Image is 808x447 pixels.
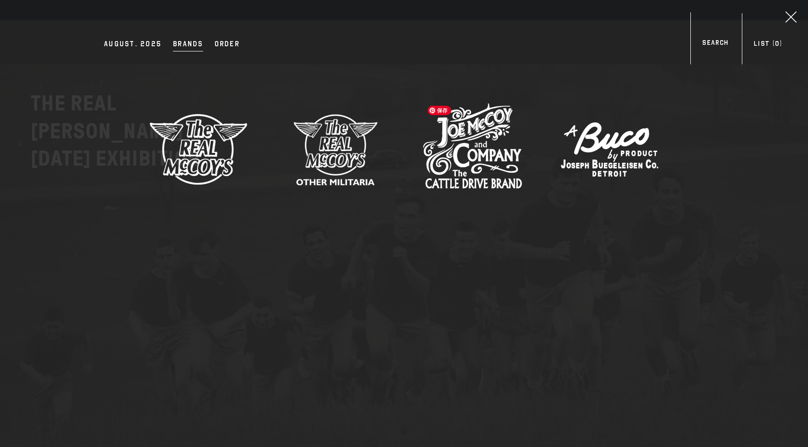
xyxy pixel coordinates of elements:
span: 保存 [428,106,451,115]
div: Brands [173,38,203,51]
div: List ( ) [754,39,782,51]
img: menu_joe-mccoy_500x.png [423,100,522,199]
div: Search [702,38,728,51]
a: Order [210,38,244,51]
div: AUGUST. 2025 [104,38,162,51]
img: menu_buco_500x.png [560,100,659,199]
a: AUGUST. 2025 [99,38,166,51]
img: menu_the-real-mccoys_500x.png [149,100,248,199]
span: 0 [775,40,779,48]
img: menu_other-militaria_500x.png [286,100,385,199]
div: Order [215,38,240,51]
a: List (0) [742,39,794,51]
a: Search [690,38,740,51]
